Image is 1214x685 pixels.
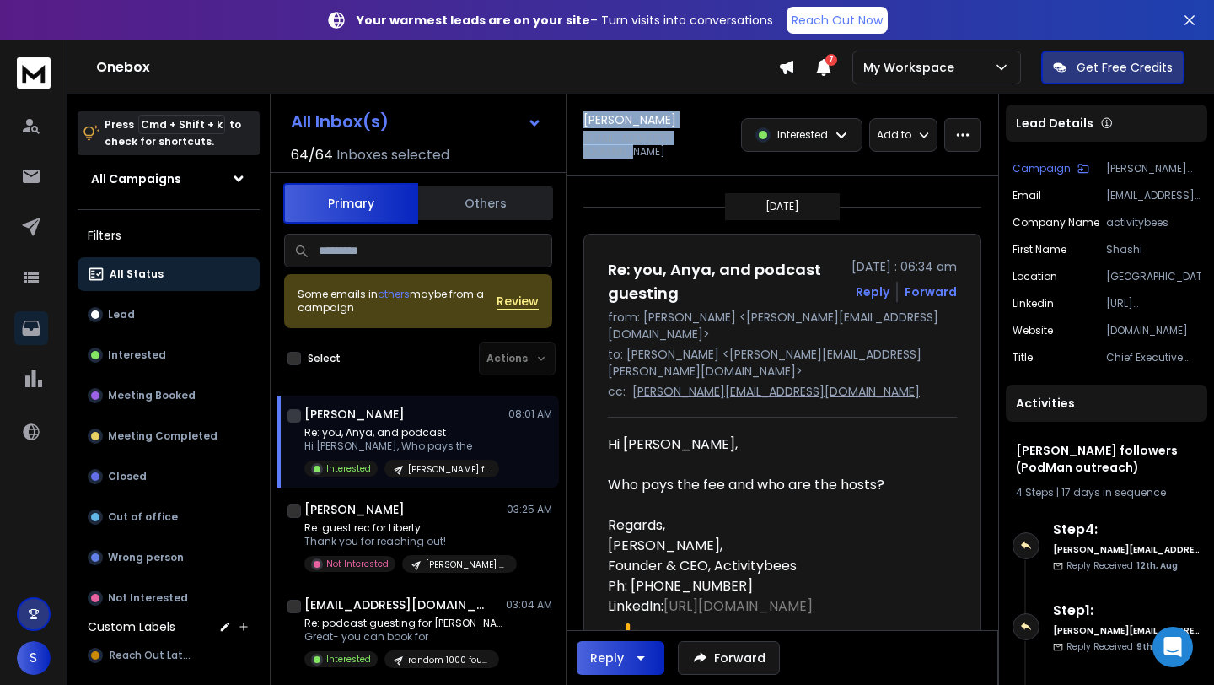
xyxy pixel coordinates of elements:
[357,12,773,29] p: – Turn visits into conversations
[277,105,556,138] button: All Inbox(s)
[608,556,943,576] div: Founder & CEO, Activitybees
[608,475,943,495] div: Who pays the fee and who are the hosts?
[608,536,943,556] div: [PERSON_NAME],
[110,267,164,281] p: All Status
[1106,189,1201,202] p: [EMAIL_ADDRESS][DOMAIN_NAME]
[608,576,943,596] div: Ph: [PHONE_NUMBER]
[877,128,911,142] p: Add to
[304,440,499,453] p: Hi [PERSON_NAME], Who pays the
[1013,324,1053,337] p: website
[608,383,626,400] p: cc:
[1053,543,1201,556] h6: [PERSON_NAME][EMAIL_ADDRESS][PERSON_NAME][DOMAIN_NAME]
[304,521,507,535] p: Re: guest rec for Liberty
[583,132,731,159] p: [EMAIL_ADDRESS][DOMAIN_NAME]
[108,348,166,362] p: Interested
[608,258,841,305] h1: Re: you, Anya, and podcast guesting
[663,596,813,616] a: [URL][DOMAIN_NAME]
[418,185,553,222] button: Others
[78,500,260,534] button: Out of office
[577,641,664,675] button: Reply
[608,309,957,342] p: from: [PERSON_NAME] <[PERSON_NAME][EMAIL_ADDRESS][DOMAIN_NAME]>
[91,170,181,187] h1: All Campaigns
[17,641,51,675] button: S
[1013,243,1066,256] p: First Name
[506,598,552,612] p: 03:04 AM
[1016,486,1197,499] div: |
[17,57,51,89] img: logo
[856,283,889,300] button: Reply
[108,429,218,443] p: Meeting Completed
[1106,351,1201,364] p: Chief Executive Officer
[1013,297,1054,310] p: linkedin
[905,283,957,300] div: Forward
[1013,270,1057,283] p: location
[326,462,371,475] p: Interested
[1106,162,1201,175] p: [PERSON_NAME] followers (PodMan outreach)
[408,654,489,666] p: random 1000 founders
[508,407,552,421] p: 08:01 AM
[863,59,961,76] p: My Workspace
[590,650,624,666] div: Reply
[78,338,260,372] button: Interested
[678,641,780,675] button: Forward
[78,298,260,332] button: Lead
[78,639,260,672] button: Reach Out Later
[283,183,418,224] button: Primary
[1053,624,1201,637] h6: [PERSON_NAME][EMAIL_ADDRESS][PERSON_NAME][DOMAIN_NAME]
[304,596,490,613] h1: [EMAIL_ADDRESS][DOMAIN_NAME]
[1013,189,1041,202] p: Email
[408,463,489,476] p: [PERSON_NAME] followers (PodMan outreach)
[777,128,828,142] p: Interested
[298,288,497,315] div: Some emails in maybe from a campaign
[1061,485,1166,499] span: 17 days in sequence
[78,257,260,291] button: All Status
[608,596,943,617] div: LinkedIn:
[1013,162,1089,175] button: Campaign
[88,618,175,635] h3: Custom Labels
[1006,385,1207,422] div: Activities
[108,551,184,564] p: Wrong person
[1016,485,1054,499] span: 4 Steps
[326,653,371,666] p: Interested
[1106,297,1201,310] p: [URL][DOMAIN_NAME]
[291,113,389,130] h1: All Inbox(s)
[78,162,260,196] button: All Campaigns
[304,535,507,548] p: Thank you for reaching out!
[304,406,405,423] h1: [PERSON_NAME]
[78,419,260,453] button: Meeting Completed
[1152,627,1193,667] div: Open Intercom Messenger
[825,54,837,66] span: 7
[426,558,507,571] p: [PERSON_NAME] (self improvement pods) Batch #1
[1106,216,1201,229] p: activitybees
[357,12,590,29] strong: Your warmest leads are on your site
[108,510,178,524] p: Out of office
[304,426,499,440] p: Re: you, Anya, and podcast
[1106,243,1201,256] p: Shashi
[304,630,507,644] p: Great- you can book for
[78,460,260,494] button: Closed
[108,470,147,483] p: Closed
[497,293,539,310] button: Review
[765,200,799,213] p: [DATE]
[632,383,920,400] p: [PERSON_NAME][EMAIL_ADDRESS][DOMAIN_NAME]
[1077,59,1173,76] p: Get Free Credits
[308,352,341,365] label: Select
[608,617,776,659] img: AIorK4z8f4WytaVEQ8Vaz4m1o-ORr-cgyElfr6HkM145iCZokGEWYDGlcaXpfgk3rkpeyHI6M-Oyu-w
[1066,640,1174,653] p: Reply Received
[583,111,676,128] h1: [PERSON_NAME]
[1013,162,1071,175] p: Campaign
[138,115,225,134] span: Cmd + Shift + k
[96,57,778,78] h1: Onebox
[1013,216,1099,229] p: Company Name
[291,145,333,165] span: 64 / 64
[110,649,192,662] span: Reach Out Later
[608,434,943,455] div: Hi [PERSON_NAME],
[108,389,196,402] p: Meeting Booked
[78,581,260,615] button: Not Interested
[1106,270,1201,283] p: [GEOGRAPHIC_DATA]
[336,145,449,165] h3: Inboxes selected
